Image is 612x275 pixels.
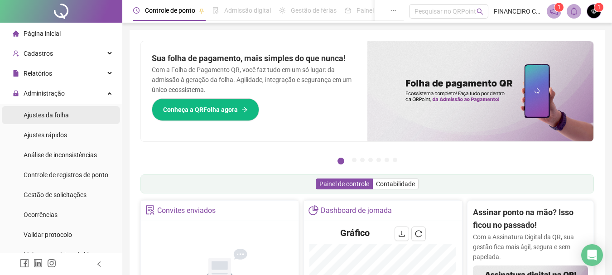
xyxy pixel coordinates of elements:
p: Com a Folha de Pagamento QR, você faz tudo em um só lugar: da admissão à geração da folha. Agilid... [152,65,357,95]
span: Painel do DP [357,7,392,14]
span: Ajustes da folha [24,111,69,119]
span: Painel de controle [319,180,369,188]
sup: Atualize o seu contato no menu Meus Dados [594,3,603,12]
button: 7 [393,158,397,162]
button: Conheça a QRFolha agora [152,98,259,121]
button: 2 [352,158,357,162]
span: pie-chart [308,205,318,215]
h2: Sua folha de pagamento, mais simples do que nunca! [152,52,357,65]
span: Admissão digital [224,7,271,14]
span: facebook [20,259,29,268]
span: Relatórios [24,70,52,77]
span: Ocorrências [24,211,58,218]
button: 4 [368,158,373,162]
span: Cadastros [24,50,53,57]
span: 1 [558,4,561,10]
span: arrow-right [241,106,248,113]
span: solution [145,205,155,215]
h4: Gráfico [340,227,370,239]
span: Gestão de férias [291,7,337,14]
img: banner%2F8d14a306-6205-4263-8e5b-06e9a85ad873.png [367,41,594,141]
span: ellipsis [390,7,396,14]
span: Controle de ponto [145,7,195,14]
sup: 1 [554,3,564,12]
span: Controle de registros de ponto [24,171,108,179]
button: 6 [385,158,389,162]
span: file [13,70,19,77]
span: Página inicial [24,30,61,37]
button: 3 [360,158,365,162]
span: notification [550,7,558,15]
span: Ajustes rápidos [24,131,67,139]
span: download [398,230,405,237]
span: Contabilidade [376,180,415,188]
span: file-done [212,7,219,14]
span: 1 [598,4,601,10]
span: sun [279,7,285,14]
span: linkedin [34,259,43,268]
span: user-add [13,50,19,57]
div: Dashboard de jornada [321,203,392,218]
span: bell [570,7,578,15]
span: search [477,8,483,15]
span: lock [13,90,19,96]
span: Análise de inconsistências [24,151,97,159]
span: Gestão de solicitações [24,191,87,198]
span: reload [415,230,422,237]
img: 19284 [587,5,601,18]
span: Administração [24,90,65,97]
h2: Assinar ponto na mão? Isso ficou no passado! [473,206,588,232]
span: left [96,261,102,267]
span: clock-circle [133,7,140,14]
span: FINANCEIRO CLUBEDEMÍDIA [494,6,541,16]
div: Open Intercom Messenger [581,244,603,266]
span: home [13,30,19,37]
span: Link para registro rápido [24,251,92,258]
span: pushpin [199,8,204,14]
p: Com a Assinatura Digital da QR, sua gestão fica mais ágil, segura e sem papelada. [473,232,588,262]
span: Conheça a QRFolha agora [163,105,238,115]
button: 5 [376,158,381,162]
button: 1 [337,158,344,164]
span: instagram [47,259,56,268]
span: Validar protocolo [24,231,72,238]
span: dashboard [345,7,351,14]
div: Convites enviados [157,203,216,218]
